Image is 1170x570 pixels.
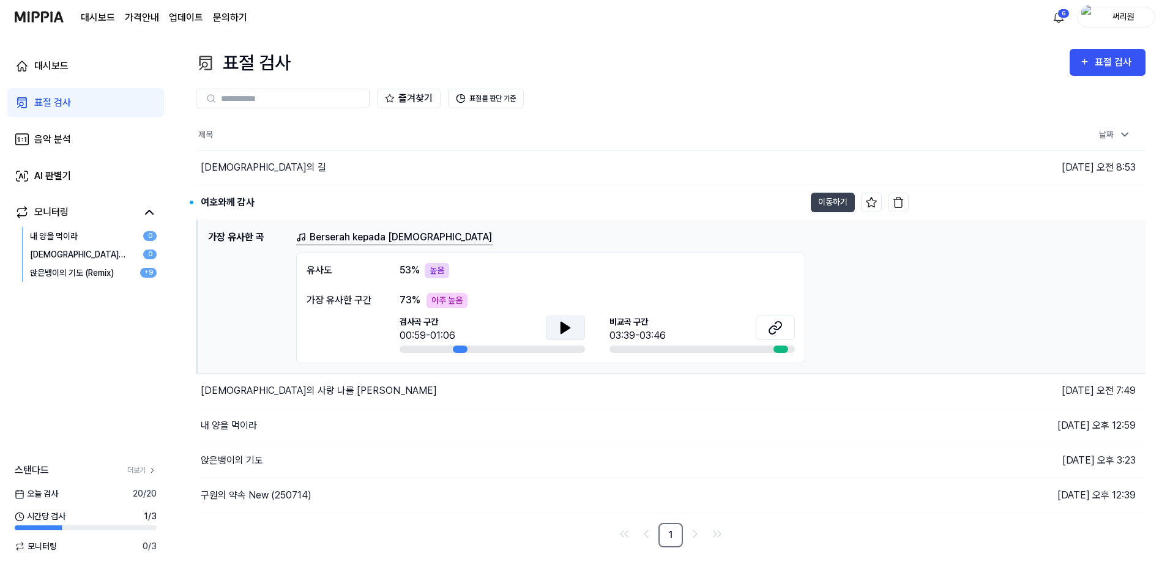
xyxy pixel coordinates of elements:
span: 73 % [400,293,420,308]
a: 대시보드 [7,51,164,81]
a: 대시보드 [81,10,115,25]
div: 내 양을 먹이라 [30,230,131,243]
td: [DATE] 오전 7:49 [909,373,1146,408]
h1: 가장 유사한 곡 [208,230,286,363]
img: delete [892,196,904,209]
div: 0 [143,250,157,259]
button: 표절 검사 [1070,49,1146,76]
span: 20 / 20 [133,487,157,500]
span: 0 / 3 [143,540,157,553]
button: 알림6 [1049,7,1068,27]
th: 제목 [197,120,909,150]
button: 즐겨찾기 [377,89,441,108]
div: 유사도 [307,263,375,278]
span: 시간당 검사 [15,510,65,523]
div: 표절 검사 [34,95,71,110]
button: 가격안내 [125,10,159,25]
div: 높음 [425,263,449,278]
nav: pagination [196,523,1146,547]
div: [DEMOGRAPHIC_DATA]의 사랑 나를 [PERSON_NAME] [30,248,131,261]
div: 00:59-01:06 [400,328,455,343]
a: 1 [658,523,683,547]
a: Go to previous page [636,524,656,544]
td: [DATE] 오전 8:53 [909,150,1146,185]
span: 검사곡 구간 [400,316,455,328]
td: [DATE] 오후 3:23 [909,443,1146,478]
div: 음악 분석 [34,132,71,147]
a: 업데이트 [169,10,203,25]
a: 표절 검사 [7,88,164,117]
div: 구원의 약속 New (250714) [201,488,311,503]
div: 써리원 [1100,10,1147,23]
a: 음악 분석 [7,125,164,154]
div: 날짜 [1094,125,1136,145]
div: 모니터링 [34,205,69,220]
a: 문의하기 [213,10,247,25]
div: 가장 유사한 구간 [307,293,375,308]
div: +9 [140,268,157,278]
div: 앉은뱅이의 기도 (Remix) [30,267,128,279]
span: 스탠다드 [15,463,49,478]
td: [DATE] 오후 12:39 [909,478,1146,513]
a: [DEMOGRAPHIC_DATA]의 사랑 나를 [PERSON_NAME]0 [30,245,157,264]
div: 표절 검사 [196,49,291,76]
a: Go to last page [707,524,727,544]
div: AI 판별기 [34,169,71,183]
span: 1 / 3 [144,510,157,523]
button: profile써리원 [1077,7,1155,28]
div: 앉은뱅이의 기도 [201,453,263,468]
span: 53 % [400,263,420,278]
div: 03:39-03:46 [609,328,666,343]
div: 여호와께 감사 [201,195,255,210]
a: Go to first page [614,524,634,544]
div: 대시보드 [34,59,69,73]
button: 표절률 판단 기준 [448,89,524,108]
a: Go to next page [685,524,705,544]
span: 비교곡 구간 [609,316,666,328]
div: 표절 검사 [1095,54,1136,70]
div: 내 양을 먹이라 [201,418,257,433]
div: 6 [1057,9,1070,18]
button: 이동하기 [811,193,855,212]
img: 알림 [1051,10,1066,24]
img: profile [1081,5,1096,29]
td: [DATE] 오전 8:52 [909,185,1146,220]
td: [DATE] 오후 12:59 [909,408,1146,443]
div: [DEMOGRAPHIC_DATA]의 사랑 나를 [PERSON_NAME] [201,383,437,398]
span: 모니터링 [15,540,57,553]
div: [DEMOGRAPHIC_DATA]의 길 [201,160,326,175]
a: Berserah kepada [DEMOGRAPHIC_DATA] [296,230,493,245]
a: 더보기 [127,465,157,476]
div: 0 [143,231,157,241]
a: 모니터링 [15,205,137,220]
a: 앉은뱅이의 기도 (Remix)+9 [30,264,157,282]
a: AI 판별기 [7,161,164,191]
a: 내 양을 먹이라0 [30,227,157,245]
span: 오늘 검사 [15,487,58,500]
div: 아주 높음 [427,293,468,308]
